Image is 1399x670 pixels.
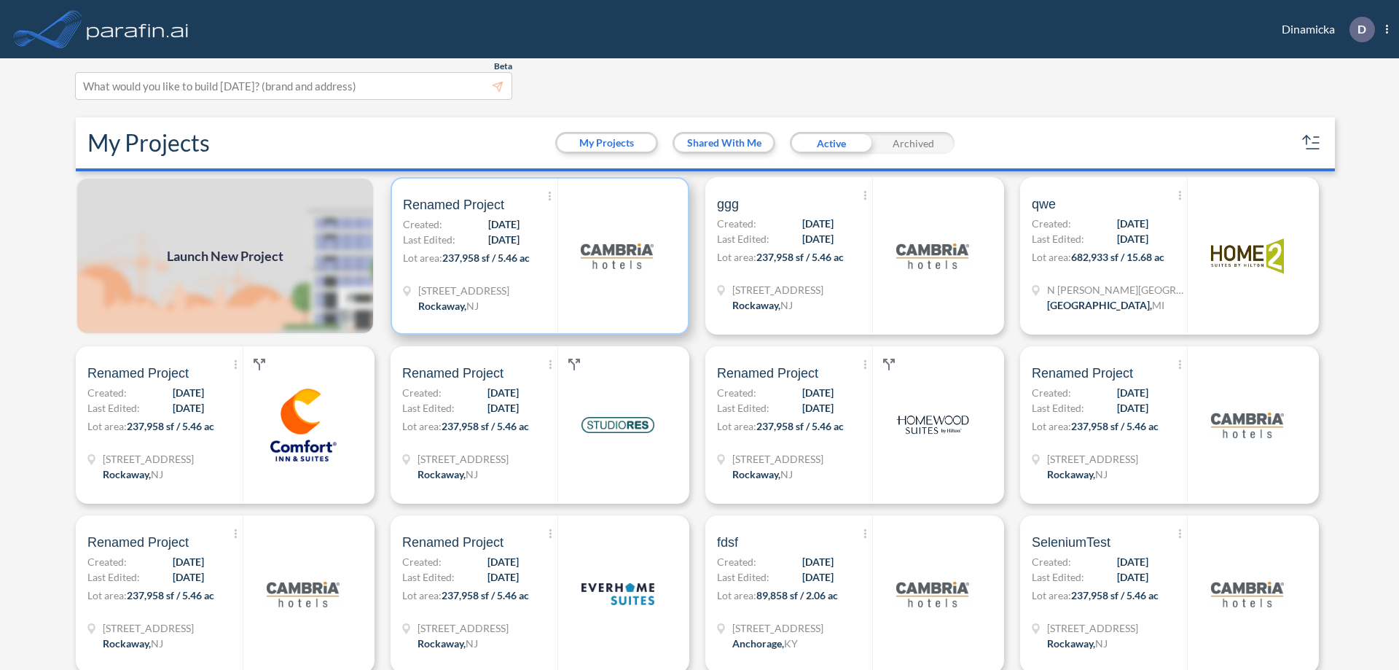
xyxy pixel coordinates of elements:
span: 321 Mt Hope Ave [103,451,194,467]
div: Rockaway, NJ [418,467,478,482]
span: 1899 Evergreen Rd [732,620,823,636]
span: ggg [717,195,739,213]
div: Dinamicka [1260,17,1388,42]
span: N Wyndham Hill Dr NE [1047,282,1186,297]
p: D [1357,23,1366,36]
span: Rockaway , [732,299,780,311]
img: logo [84,15,192,44]
span: Rockaway , [418,468,466,480]
span: 237,958 sf / 5.46 ac [1071,420,1159,432]
span: Lot area: [717,420,756,432]
span: [DATE] [488,232,520,247]
span: 321 Mt Hope Ave [732,282,823,297]
img: logo [896,219,969,292]
span: 237,958 sf / 5.46 ac [442,420,529,432]
div: Rockaway, NJ [1047,636,1108,651]
span: Renamed Project [1032,365,1133,382]
span: Created: [402,385,442,400]
span: Created: [1032,385,1071,400]
button: sort [1300,131,1323,155]
span: Anchorage , [732,637,784,650]
span: [DATE] [802,554,834,569]
span: SeleniumTest [1032,534,1110,551]
span: 237,958 sf / 5.46 ac [756,420,844,432]
span: 237,958 sf / 5.46 ac [127,589,214,601]
span: Lot area: [402,420,442,432]
span: NJ [151,468,163,480]
span: [DATE] [173,385,204,400]
span: 321 Mt Hope Ave [1047,620,1138,636]
span: [DATE] [487,554,519,569]
span: Last Edited: [1032,400,1084,416]
span: Lot area: [1032,251,1071,263]
span: [DATE] [802,216,834,231]
span: Lot area: [1032,420,1071,432]
span: Last Edited: [402,569,455,585]
span: Last Edited: [1032,231,1084,246]
span: [DATE] [1117,216,1148,231]
span: Rockaway , [418,637,466,650]
span: [DATE] [173,554,204,569]
img: logo [1211,558,1284,631]
div: Rockaway, NJ [103,467,163,482]
span: NJ [780,468,793,480]
span: [DATE] [487,400,519,416]
span: Beta [494,61,512,72]
span: Last Edited: [87,400,140,416]
span: Last Edited: [717,231,769,246]
img: logo [267,558,340,631]
img: logo [581,219,654,292]
span: Renamed Project [402,365,503,382]
img: logo [896,558,969,631]
div: Rockaway, NJ [732,297,793,313]
div: Rockaway, NJ [732,467,793,482]
span: Renamed Project [403,196,504,214]
span: 682,933 sf / 15.68 ac [1071,251,1164,263]
span: Created: [717,554,756,569]
span: KY [784,637,798,650]
span: NJ [780,299,793,311]
span: Renamed Project [717,365,818,382]
span: 321 Mt Hope Ave [1047,451,1138,467]
span: qwe [1032,195,1056,213]
span: Created: [87,385,127,400]
div: Archived [872,132,955,154]
span: 89,858 sf / 2.06 ac [756,589,838,601]
span: [DATE] [487,385,519,400]
span: Created: [402,554,442,569]
span: 237,958 sf / 5.46 ac [442,589,529,601]
span: Created: [87,554,127,569]
span: Launch New Project [167,246,283,266]
span: Last Edited: [717,569,769,585]
div: Anchorage, KY [732,636,798,651]
button: Shared With Me [675,134,773,152]
span: [DATE] [802,569,834,585]
span: Last Edited: [402,400,455,416]
span: Last Edited: [403,232,455,247]
span: NJ [466,300,479,312]
div: Rockaway, NJ [418,298,479,313]
span: 237,958 sf / 5.46 ac [127,420,214,432]
div: Rockaway, NJ [103,636,163,651]
span: 321 Mt Hope Ave [418,451,509,467]
button: My Projects [557,134,656,152]
span: 321 Mt Hope Ave [732,451,823,467]
span: Created: [403,217,442,232]
span: Created: [1032,554,1071,569]
span: Rockaway , [103,468,151,480]
span: Lot area: [87,589,127,601]
span: [GEOGRAPHIC_DATA] , [1047,299,1152,311]
span: NJ [1095,468,1108,480]
span: Renamed Project [87,534,189,551]
span: Lot area: [402,589,442,601]
span: [DATE] [802,400,834,416]
span: NJ [1095,637,1108,650]
span: 321 Mt Hope Ave [418,283,509,298]
div: Active [790,132,872,154]
img: logo [1211,219,1284,292]
span: [DATE] [173,400,204,416]
span: Created: [717,385,756,400]
span: 237,958 sf / 5.46 ac [1071,589,1159,601]
span: NJ [466,468,478,480]
span: Last Edited: [87,569,140,585]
